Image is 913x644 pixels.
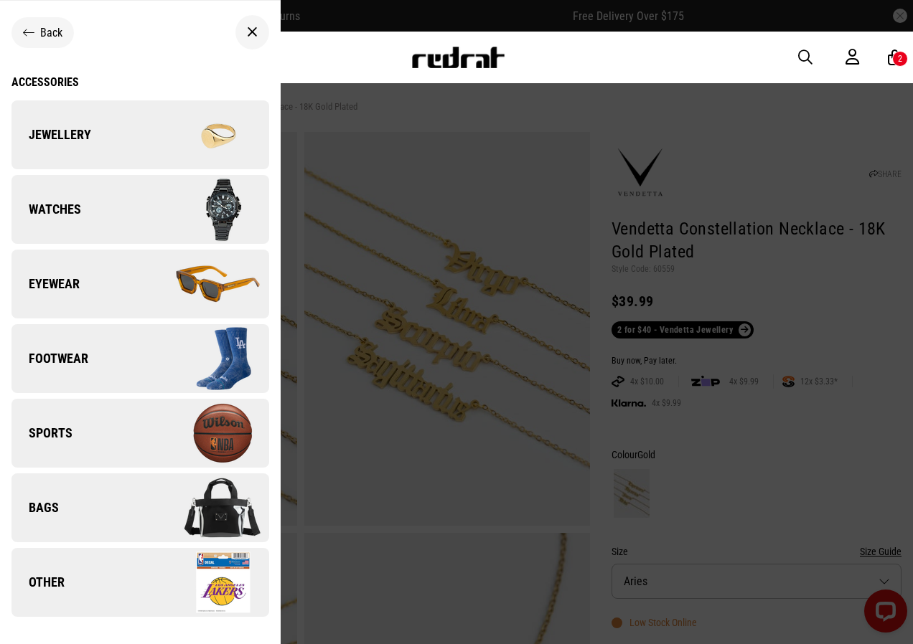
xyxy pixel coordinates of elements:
img: Company [140,472,268,544]
img: Company [140,174,268,245]
a: Footwear Company [11,324,269,393]
a: Accessories [11,75,269,89]
img: Company [140,248,268,320]
a: Watches Company [11,175,269,244]
img: Company [140,546,268,618]
span: Footwear [11,350,88,367]
img: Redrat logo [411,47,505,68]
span: Bags [11,499,59,516]
img: Company [140,397,268,469]
div: 2 [898,54,902,64]
span: Sports [11,425,72,442]
a: Eyewear Company [11,250,269,318]
span: Other [11,574,65,591]
a: 2 [888,50,902,65]
span: Back [40,26,62,39]
a: Other Company [11,548,269,617]
span: Watches [11,201,81,218]
button: Open LiveChat chat widget [11,6,55,49]
a: Jewellery Company [11,100,269,169]
a: Sports Company [11,399,269,468]
img: Company [140,323,268,394]
span: Eyewear [11,275,80,293]
span: Jewellery [11,126,91,143]
a: Bags Company [11,473,269,542]
img: Company [140,99,268,171]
